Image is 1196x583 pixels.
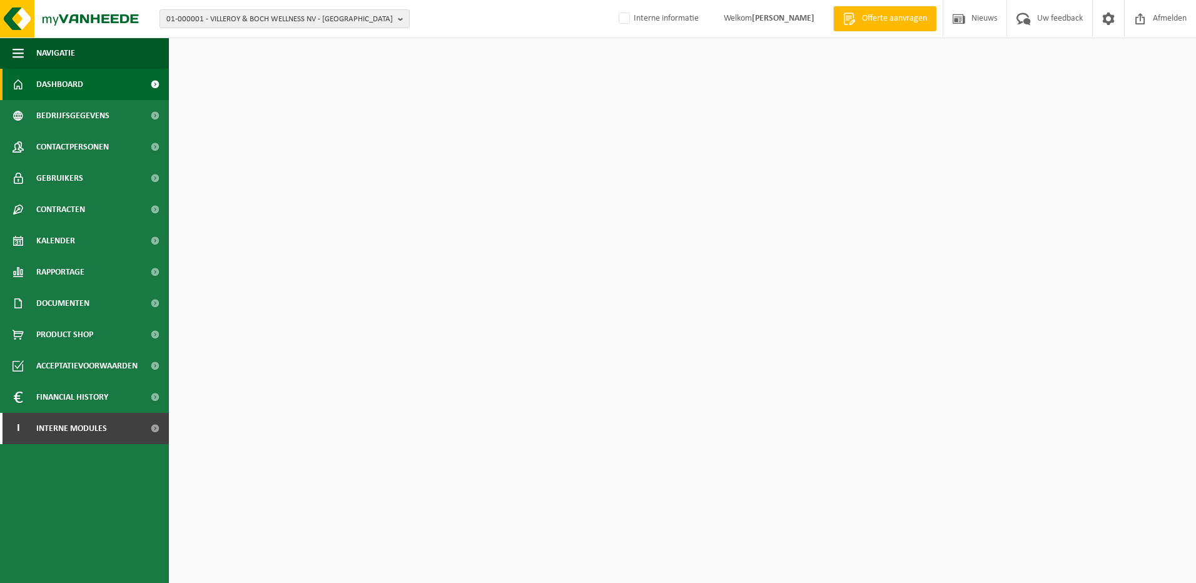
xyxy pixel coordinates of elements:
[36,225,75,256] span: Kalender
[166,10,393,29] span: 01-000001 - VILLEROY & BOCH WELLNESS NV - [GEOGRAPHIC_DATA]
[36,288,89,319] span: Documenten
[36,350,138,382] span: Acceptatievoorwaarden
[752,14,814,23] strong: [PERSON_NAME]
[859,13,930,25] span: Offerte aanvragen
[36,131,109,163] span: Contactpersonen
[36,38,75,69] span: Navigatie
[36,163,83,194] span: Gebruikers
[36,69,83,100] span: Dashboard
[13,413,24,444] span: I
[616,9,699,28] label: Interne informatie
[36,100,109,131] span: Bedrijfsgegevens
[36,256,84,288] span: Rapportage
[160,9,410,28] button: 01-000001 - VILLEROY & BOCH WELLNESS NV - [GEOGRAPHIC_DATA]
[36,319,93,350] span: Product Shop
[36,382,108,413] span: Financial History
[36,413,107,444] span: Interne modules
[36,194,85,225] span: Contracten
[833,6,936,31] a: Offerte aanvragen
